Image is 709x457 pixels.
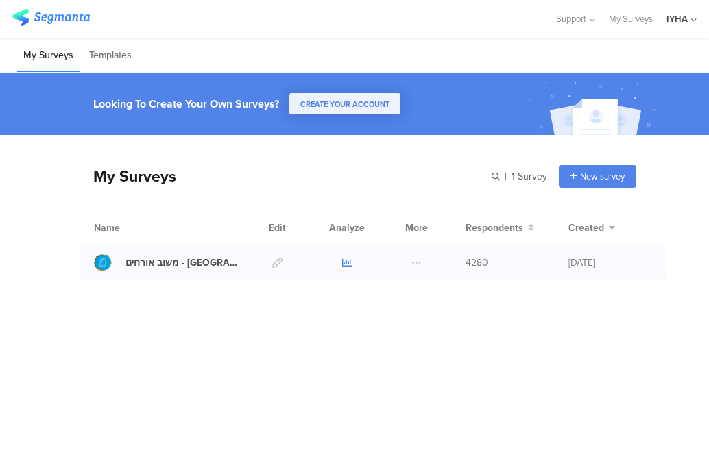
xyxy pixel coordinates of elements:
[568,221,615,235] button: Created
[17,40,80,72] li: My Surveys
[263,210,292,245] div: Edit
[300,99,389,110] span: CREATE YOUR ACCOUNT
[326,210,368,245] div: Analyze
[466,256,488,270] span: 4280
[556,12,586,25] span: Support
[94,221,176,235] div: Name
[289,93,400,114] button: CREATE YOUR ACCOUNT
[512,169,547,184] span: 1 Survey
[666,12,688,25] div: IYHA
[125,256,242,270] div: משוב אורחים - בית שאן
[568,256,651,270] div: [DATE]
[80,164,176,188] div: My Surveys
[94,254,242,271] a: משוב אורחים - [GEOGRAPHIC_DATA]
[503,169,509,184] span: |
[466,221,534,235] button: Respondents
[466,221,523,235] span: Respondents
[12,9,90,26] img: segmanta logo
[402,210,431,245] div: More
[93,96,279,112] div: Looking To Create Your Own Surveys?
[580,170,625,183] span: New survey
[83,40,138,72] li: Templates
[568,221,604,235] span: Created
[523,77,664,139] img: create_account_image.svg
